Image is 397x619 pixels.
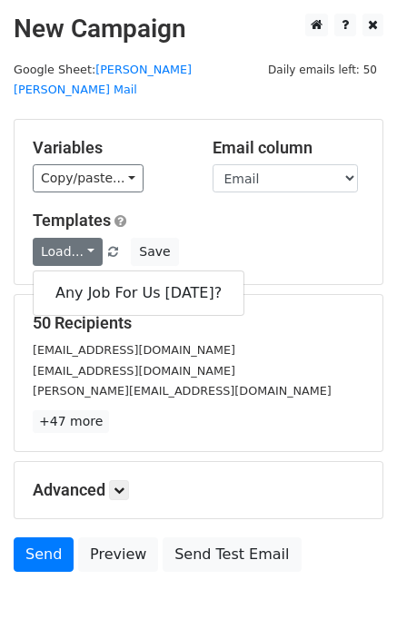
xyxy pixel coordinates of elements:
h2: New Campaign [14,14,383,44]
span: Daily emails left: 50 [262,60,383,80]
small: Google Sheet: [14,63,192,97]
a: Load... [33,238,103,266]
a: Daily emails left: 50 [262,63,383,76]
a: +47 more [33,410,109,433]
a: Send Test Email [163,537,301,572]
a: Any Job For Us [DATE]? [34,279,243,308]
h5: Advanced [33,480,364,500]
h5: 50 Recipients [33,313,364,333]
h5: Email column [213,138,365,158]
h5: Variables [33,138,185,158]
a: Templates [33,211,111,230]
small: [PERSON_NAME][EMAIL_ADDRESS][DOMAIN_NAME] [33,384,332,398]
a: Send [14,537,74,572]
iframe: Chat Widget [306,532,397,619]
button: Save [131,238,178,266]
small: [EMAIL_ADDRESS][DOMAIN_NAME] [33,343,235,357]
a: [PERSON_NAME] [PERSON_NAME] Mail [14,63,192,97]
a: Preview [78,537,158,572]
small: [EMAIL_ADDRESS][DOMAIN_NAME] [33,364,235,378]
a: Copy/paste... [33,164,144,192]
